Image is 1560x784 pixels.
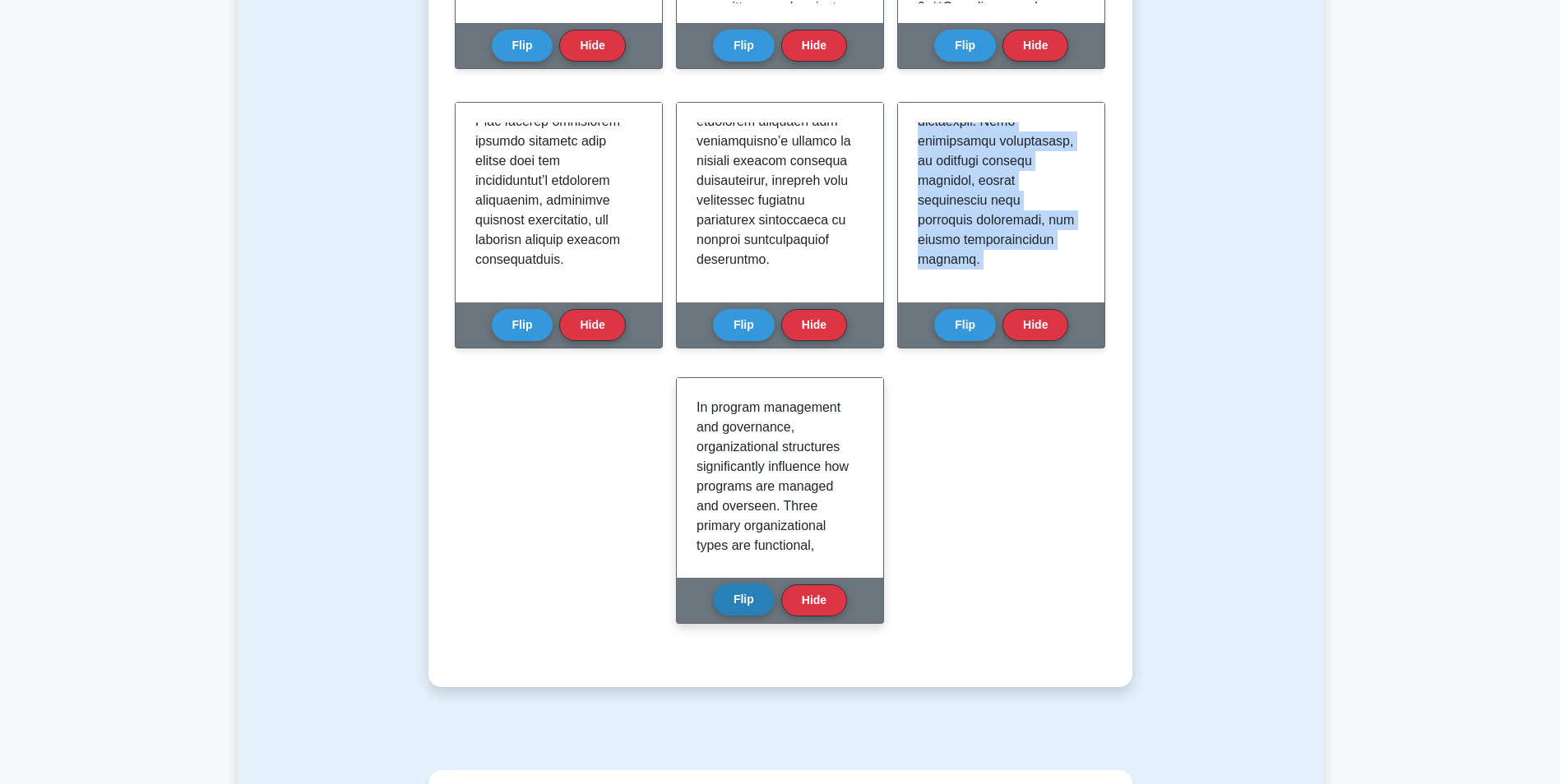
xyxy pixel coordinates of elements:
[559,30,625,62] button: Hide
[781,309,847,341] button: Hide
[697,398,857,634] p: In program management and governance, organizational structures significantly influence how progr...
[559,309,625,341] button: Hide
[713,309,775,341] button: Flip
[781,30,847,62] button: Hide
[1002,30,1068,62] button: Hide
[492,30,553,62] button: Flip
[1002,309,1068,341] button: Hide
[492,309,553,341] button: Flip
[713,30,775,62] button: Flip
[713,583,775,616] button: Flip
[934,309,996,341] button: Flip
[934,30,996,62] button: Flip
[781,584,847,616] button: Hide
